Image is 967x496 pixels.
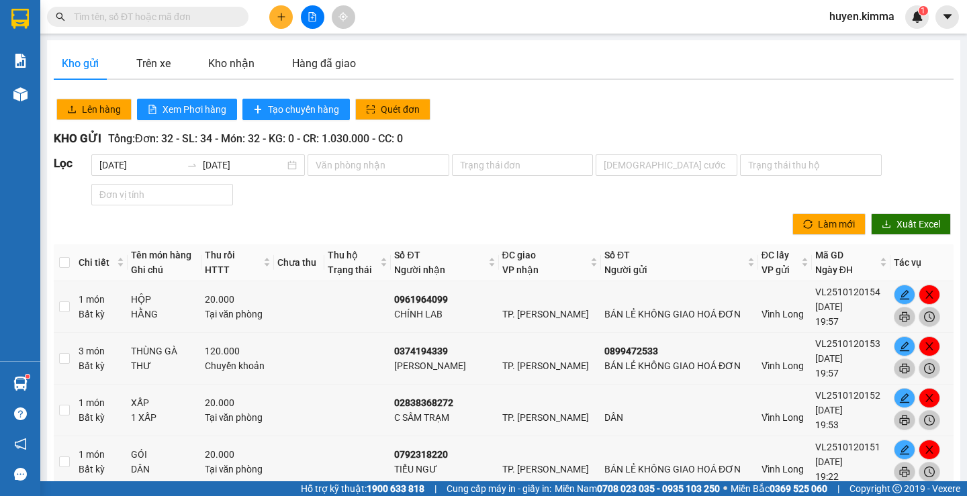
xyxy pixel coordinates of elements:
div: Trên xe [136,55,171,72]
div: Kho gửi [62,55,99,72]
span: Người nhận [394,264,445,275]
span: close [919,444,939,455]
span: Làm mới [818,217,855,232]
span: Bất kỳ [79,309,105,319]
button: uploadLên hàng [56,99,132,120]
button: edit [894,285,915,305]
button: printer [894,410,915,430]
b: 0961964099 [394,294,448,305]
img: warehouse-icon [13,377,28,391]
div: Chưa thu [277,255,321,270]
button: clock-circle [919,358,940,379]
span: upload [67,105,77,115]
span: [DATE] [815,301,843,312]
button: clock-circle [919,410,940,430]
button: plus [269,5,293,29]
span: to [187,160,197,170]
span: Vĩnh Long [762,464,804,475]
span: 19:57 [815,368,839,379]
th: Tác vụ [890,244,954,281]
div: Tên món hàng Ghi chú [131,248,198,277]
span: Miền Bắc [731,481,827,496]
button: file-textXem Phơi hàng [137,99,237,120]
span: Vĩnh Long [762,360,804,371]
span: Người gửi [604,264,647,275]
span: download [882,219,891,230]
img: icon-new-feature [911,11,923,23]
span: GÓI [131,449,147,460]
span: 1 [921,6,925,15]
span: [DATE] [815,353,843,364]
strong: 0369 525 060 [770,483,827,494]
button: close [919,388,940,408]
span: Bất kỳ [79,360,105,371]
span: TP. [PERSON_NAME] [502,360,589,371]
span: 120.000 [205,346,240,356]
span: plus [277,12,286,21]
span: printer [894,415,915,426]
div: VL2510120154 [815,285,887,299]
div: 1 món [79,395,124,425]
span: KHO GỬI [54,132,101,145]
span: CHÍNH LAB [394,309,443,319]
span: C SÂM TRẠM [394,412,449,423]
span: clock-circle [919,363,939,374]
span: printer [894,466,915,477]
span: 19:22 [815,471,839,482]
span: 20.000 [205,294,234,305]
div: VL2510120151 [815,440,887,454]
img: warehouse-icon [13,87,28,101]
span: printer [894,363,915,374]
span: ⚪️ [723,486,727,491]
div: 3 món [79,344,124,373]
b: 0374194339 [394,346,448,356]
span: file-add [308,12,317,21]
span: search [56,12,65,21]
span: close [919,341,939,352]
div: 1 món [79,447,124,477]
span: 19:57 [815,316,839,327]
span: ĐC lấy [762,250,789,260]
span: edit [894,341,915,352]
span: HẰNG [131,309,158,319]
span: Lên hàng [82,102,121,117]
span: DÂN [604,412,623,423]
div: Kho nhận [208,55,255,72]
span: Trạng thái [328,264,372,275]
span: Chi tiết [79,255,114,270]
strong: 0708 023 035 - 0935 103 250 [597,483,720,494]
span: Tổng: Đơn: 32 - SL: 34 - Món: 32 - KG: 0 - CR: 1.030.000 - CC: 0 [108,132,403,145]
span: caret-down [941,11,954,23]
button: printer [894,307,915,327]
span: BÁN LẺ KHÔNG GIAO HOÁ ĐƠN [604,309,741,319]
span: file-text [148,105,157,115]
button: clock-circle [919,307,940,327]
span: Số ĐT [604,250,630,260]
button: file-add [301,5,324,29]
span: TP. [PERSON_NAME] [502,309,589,319]
span: copyright [892,484,902,493]
span: THƯ [131,360,151,371]
span: VP nhận [502,264,539,275]
span: ĐC giao [502,250,536,260]
span: Bất kỳ [79,464,105,475]
span: Tạo chuyến hàng [268,102,339,117]
img: solution-icon [13,54,28,68]
span: clock-circle [919,466,939,477]
span: edit [894,393,915,403]
span: DÂN [131,464,150,475]
span: [PERSON_NAME] [394,360,466,371]
span: sync [803,219,813,230]
button: plusTạo chuyến hàng [242,99,350,120]
span: Bất kỳ [79,412,105,423]
span: VP gửi [762,264,790,275]
button: scanQuét đơn [355,99,430,120]
span: clock-circle [919,415,939,426]
button: edit [894,336,915,356]
span: XẤP [131,397,149,408]
span: THÙNG GÀ [131,346,177,356]
div: VL2510120153 [815,336,887,351]
button: close [919,336,940,356]
span: Cung cấp máy in - giấy in: [447,481,551,496]
img: logo-vxr [11,9,29,29]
